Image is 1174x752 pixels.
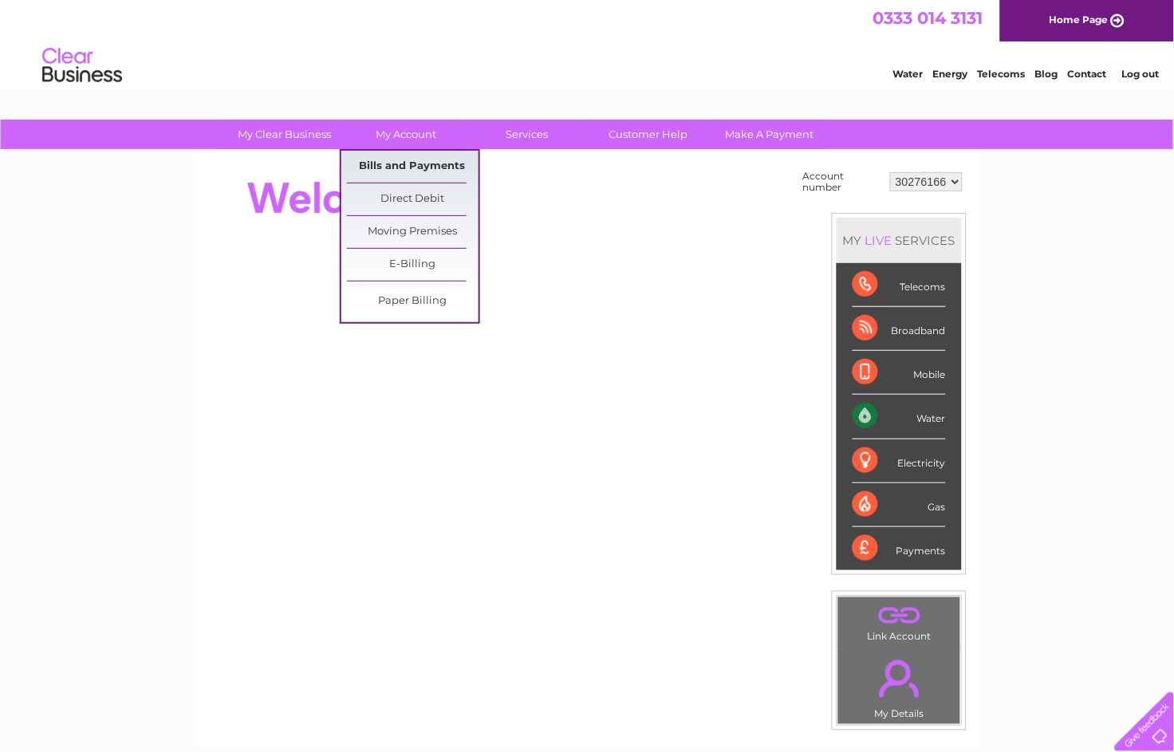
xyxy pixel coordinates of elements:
div: Telecoms [853,263,946,307]
a: My Clear Business [219,120,351,149]
a: Services [462,120,593,149]
a: Direct Debit [347,183,479,215]
a: E-Billing [347,249,479,281]
a: Paper Billing [347,285,479,317]
div: Mobile [853,351,946,395]
div: Electricity [853,439,946,483]
a: My Account [341,120,472,149]
a: Make A Payment [704,120,836,149]
a: . [842,601,956,629]
a: Contact [1068,68,1107,80]
a: Customer Help [583,120,715,149]
a: . [842,651,956,707]
td: My Details [837,647,961,725]
div: Water [853,395,946,439]
a: Moving Premises [347,216,479,248]
div: Broadband [853,307,946,351]
td: Account number [799,167,886,197]
a: 0333 014 3131 [873,8,983,28]
a: Blog [1035,68,1058,80]
div: Payments [853,527,946,570]
div: LIVE [862,233,896,248]
img: logo.png [41,41,123,90]
a: Telecoms [978,68,1026,80]
div: Gas [853,483,946,527]
div: MY SERVICES [837,218,962,263]
a: Energy [933,68,968,80]
div: Clear Business is a trading name of Verastar Limited (registered in [GEOGRAPHIC_DATA] No. 3667643... [211,9,965,77]
a: Log out [1121,68,1159,80]
a: Bills and Payments [347,151,479,183]
td: Link Account [837,596,961,647]
a: Water [893,68,924,80]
